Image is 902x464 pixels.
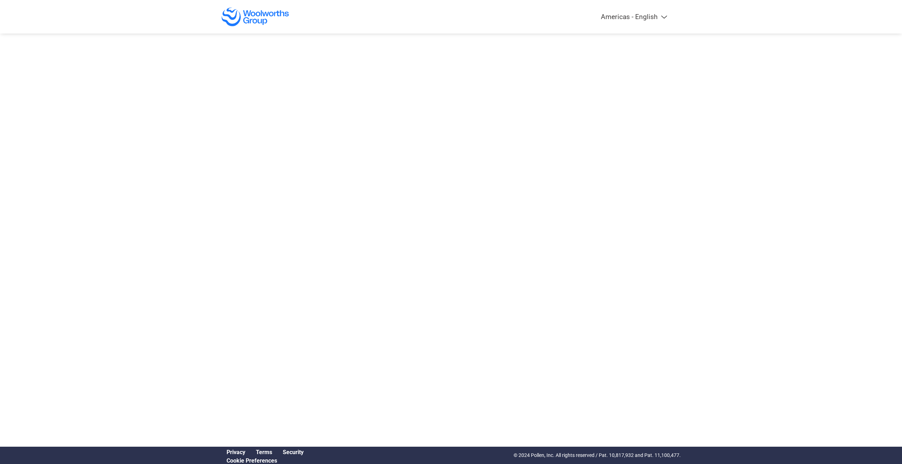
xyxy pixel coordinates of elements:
a: Terms [256,449,272,456]
img: Woolworths Group [221,7,289,26]
a: Security [283,449,304,456]
a: Cookie Preferences, opens a dedicated popup modal window [227,457,277,464]
a: Privacy [227,449,245,456]
p: © 2024 Pollen, Inc. All rights reserved / Pat. 10,817,932 and Pat. 11,100,477. [514,452,681,459]
div: Open Cookie Preferences Modal [221,457,309,464]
